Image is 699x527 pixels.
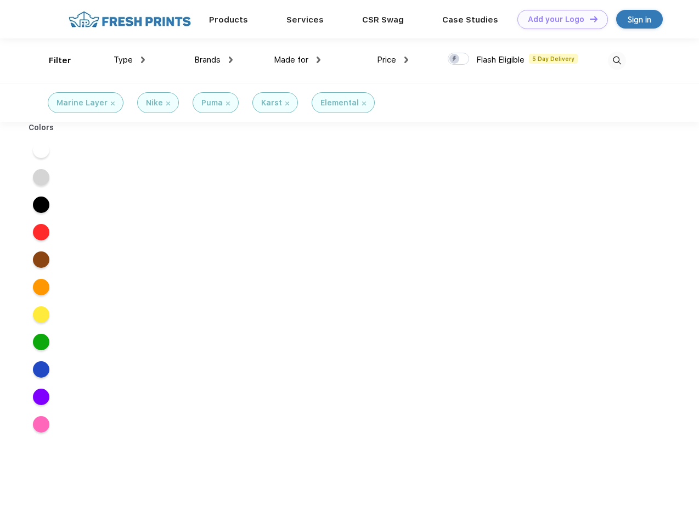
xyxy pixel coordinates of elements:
[320,97,359,109] div: Elemental
[286,15,324,25] a: Services
[590,16,597,22] img: DT
[226,102,230,105] img: filter_cancel.svg
[362,102,366,105] img: filter_cancel.svg
[49,54,71,67] div: Filter
[111,102,115,105] img: filter_cancel.svg
[616,10,663,29] a: Sign in
[377,55,396,65] span: Price
[528,15,584,24] div: Add your Logo
[317,57,320,63] img: dropdown.png
[362,15,404,25] a: CSR Swag
[229,57,233,63] img: dropdown.png
[146,97,163,109] div: Nike
[201,97,223,109] div: Puma
[166,102,170,105] img: filter_cancel.svg
[628,13,651,26] div: Sign in
[261,97,282,109] div: Karst
[20,122,63,133] div: Colors
[608,52,626,70] img: desktop_search.svg
[476,55,525,65] span: Flash Eligible
[141,57,145,63] img: dropdown.png
[57,97,108,109] div: Marine Layer
[274,55,308,65] span: Made for
[114,55,133,65] span: Type
[529,54,578,64] span: 5 Day Delivery
[404,57,408,63] img: dropdown.png
[194,55,221,65] span: Brands
[65,10,194,29] img: fo%20logo%202.webp
[209,15,248,25] a: Products
[285,102,289,105] img: filter_cancel.svg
